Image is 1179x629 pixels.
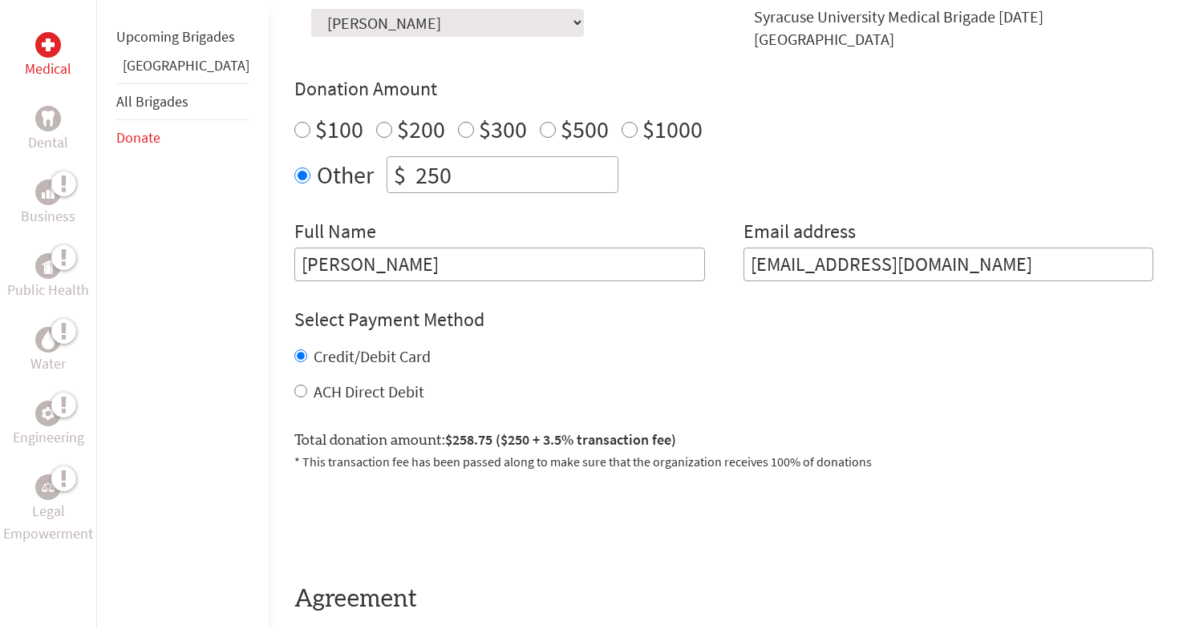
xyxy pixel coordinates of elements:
[116,83,249,120] li: All Brigades
[387,157,412,192] div: $
[642,114,703,144] label: $1000
[35,179,61,205] div: Business
[743,248,1154,281] input: Your Email
[294,76,1153,102] h4: Donation Amount
[30,327,66,375] a: WaterWater
[21,205,75,228] p: Business
[294,219,376,248] label: Full Name
[294,248,705,281] input: Enter Full Name
[294,585,1153,614] h4: Agreement
[42,482,55,492] img: Legal Empowerment
[116,54,249,83] li: Panama
[42,258,55,274] img: Public Health
[42,38,55,51] img: Medical
[116,92,188,111] a: All Brigades
[123,56,249,75] a: [GEOGRAPHIC_DATA]
[30,353,66,375] p: Water
[42,186,55,199] img: Business
[28,131,68,154] p: Dental
[294,452,1153,471] p: * This transaction fee has been passed along to make sure that the organization receives 100% of ...
[294,429,676,452] label: Total donation amount:
[314,346,431,366] label: Credit/Debit Card
[42,407,55,420] img: Engineering
[13,426,84,449] p: Engineering
[314,381,424,401] label: ACH Direct Debit
[317,156,374,193] label: Other
[42,111,55,126] img: Dental
[35,106,61,131] div: Dental
[35,327,61,353] div: Water
[21,179,75,228] a: BusinessBusiness
[42,330,55,349] img: Water
[28,106,68,154] a: DentalDental
[3,474,93,545] a: Legal EmpowermentLegal Empowerment
[116,128,160,147] a: Donate
[116,120,249,155] li: Donate
[743,219,856,248] label: Email address
[35,253,61,279] div: Public Health
[116,19,249,54] li: Upcoming Brigades
[445,430,676,449] span: $258.75 ($250 + 3.5% transaction fee)
[3,500,93,545] p: Legal Empowerment
[35,32,61,58] div: Medical
[35,474,61,500] div: Legal Empowerment
[7,279,89,301] p: Public Health
[397,114,445,144] label: $200
[315,114,363,144] label: $100
[561,114,609,144] label: $500
[25,58,71,80] p: Medical
[13,401,84,449] a: EngineeringEngineering
[25,32,71,80] a: MedicalMedical
[35,401,61,426] div: Engineering
[754,6,1154,50] div: Syracuse University Medical Brigade [DATE] [GEOGRAPHIC_DATA]
[7,253,89,301] a: Public HealthPublic Health
[294,307,1153,333] h4: Select Payment Method
[412,157,618,192] input: Enter Amount
[294,490,538,553] iframe: reCAPTCHA
[479,114,527,144] label: $300
[116,27,235,46] a: Upcoming Brigades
